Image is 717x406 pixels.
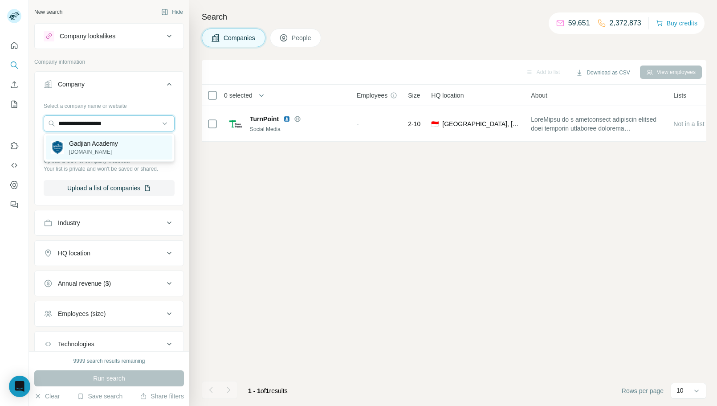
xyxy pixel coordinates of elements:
div: Technologies [58,340,94,349]
button: My lists [7,96,21,112]
div: Company lookalikes [60,32,115,41]
button: Dashboard [7,177,21,193]
div: Employees (size) [58,309,106,318]
p: 59,651 [568,18,590,29]
span: 🇮🇩 [431,119,439,128]
p: 10 [676,386,684,395]
div: Industry [58,218,80,227]
button: Download as CSV [570,66,636,79]
span: of [261,387,266,394]
span: results [248,387,288,394]
p: [DOMAIN_NAME] [69,148,118,156]
button: Buy credits [656,17,697,29]
button: Clear [34,392,60,401]
span: People [292,33,312,42]
span: About [531,91,547,100]
span: 0 selected [224,91,253,100]
button: Feedback [7,197,21,213]
span: TurnPoint [250,115,279,123]
span: 2-10 [408,119,420,128]
span: Employees [357,91,387,100]
span: - [357,120,359,127]
h4: Search [202,11,706,23]
button: Annual revenue ($) [35,273,183,294]
button: HQ location [35,242,183,264]
button: Search [7,57,21,73]
span: Size [408,91,420,100]
p: Your list is private and won't be saved or shared. [44,165,175,173]
div: HQ location [58,249,90,258]
img: Logo of TurnPoint [228,117,243,131]
button: Share filters [140,392,184,401]
span: HQ location [431,91,464,100]
button: Enrich CSV [7,77,21,93]
div: 9999 search results remaining [73,357,145,365]
div: Open Intercom Messenger [9,376,30,397]
span: [GEOGRAPHIC_DATA], [GEOGRAPHIC_DATA], [GEOGRAPHIC_DATA] [442,119,520,128]
button: Industry [35,212,183,234]
button: Company [35,74,183,98]
button: Save search [77,392,122,401]
span: LoreMipsu do s ametconsect adipiscin elitsed doei temporin utlaboree dolorema aliquaenimadm ven q... [531,115,663,133]
button: Use Surfe API [7,157,21,173]
div: Social Media [250,125,346,133]
div: Annual revenue ($) [58,279,111,288]
button: Technologies [35,333,183,355]
button: Hide [155,5,189,19]
p: 2,372,873 [610,18,641,29]
img: LinkedIn logo [283,115,290,123]
button: Upload a list of companies [44,180,175,196]
button: Company lookalikes [35,25,183,47]
button: Employees (size) [35,303,183,324]
button: Use Surfe on LinkedIn [7,138,21,154]
span: Companies [224,33,256,42]
span: Rows per page [622,386,664,395]
p: Gadjian Academy [69,139,118,148]
div: New search [34,8,62,16]
button: Quick start [7,37,21,53]
span: Not in a list [673,120,704,127]
span: Lists [673,91,686,100]
img: Gadjian Academy [51,141,64,154]
span: 1 - 1 [248,387,261,394]
span: 1 [266,387,269,394]
div: Company [58,80,85,89]
div: Select a company name or website [44,98,175,110]
p: Company information [34,58,184,66]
